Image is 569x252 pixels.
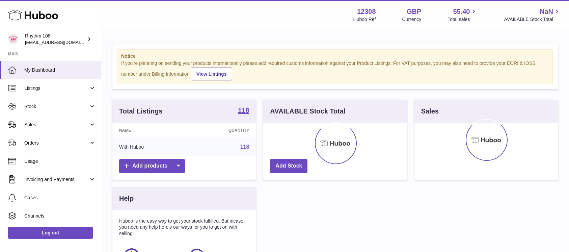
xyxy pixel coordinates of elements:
span: 55.40 [453,7,470,16]
span: Stock [24,103,89,110]
span: NaN [540,7,553,16]
a: 118 [238,107,249,115]
span: Cases [24,195,96,201]
a: View Listings [191,68,232,80]
a: 118 [240,144,249,150]
strong: 118 [238,107,249,114]
th: Name [112,123,188,138]
h3: Total Listings [119,107,163,116]
span: My Dashboard [24,67,96,73]
strong: Notice [121,53,549,59]
span: Usage [24,158,96,165]
a: 55.40 Total sales [448,7,478,23]
td: With Huboo [112,138,188,156]
h3: Help [119,194,134,203]
span: Listings [24,85,89,92]
span: Channels [24,213,96,219]
h3: AVAILABLE Stock Total [270,107,345,116]
strong: GBP [407,7,421,16]
p: Huboo is the easy way to get your stock fulfilled. But incase you need any help here's our ways f... [119,218,249,237]
span: AVAILABLE Stock Total [504,16,561,23]
div: Rhythm 108 [25,33,86,46]
th: Quantity [188,123,256,138]
img: orders@rhythm108.com [8,34,18,44]
div: If you're planning on sending your products internationally please add required customs informati... [121,60,549,80]
strong: 12308 [357,7,376,16]
span: Total sales [448,16,478,23]
a: NaN AVAILABLE Stock Total [504,7,561,23]
a: Add Stock [270,159,307,173]
span: Sales [24,122,89,128]
a: Log out [8,227,93,239]
span: [EMAIL_ADDRESS][DOMAIN_NAME] [25,40,99,45]
div: Currency [402,16,422,23]
span: Invoicing and Payments [24,176,89,183]
h3: Sales [421,107,439,116]
span: Orders [24,140,89,146]
div: Huboo Ref [353,16,376,23]
a: Add products [119,159,185,173]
